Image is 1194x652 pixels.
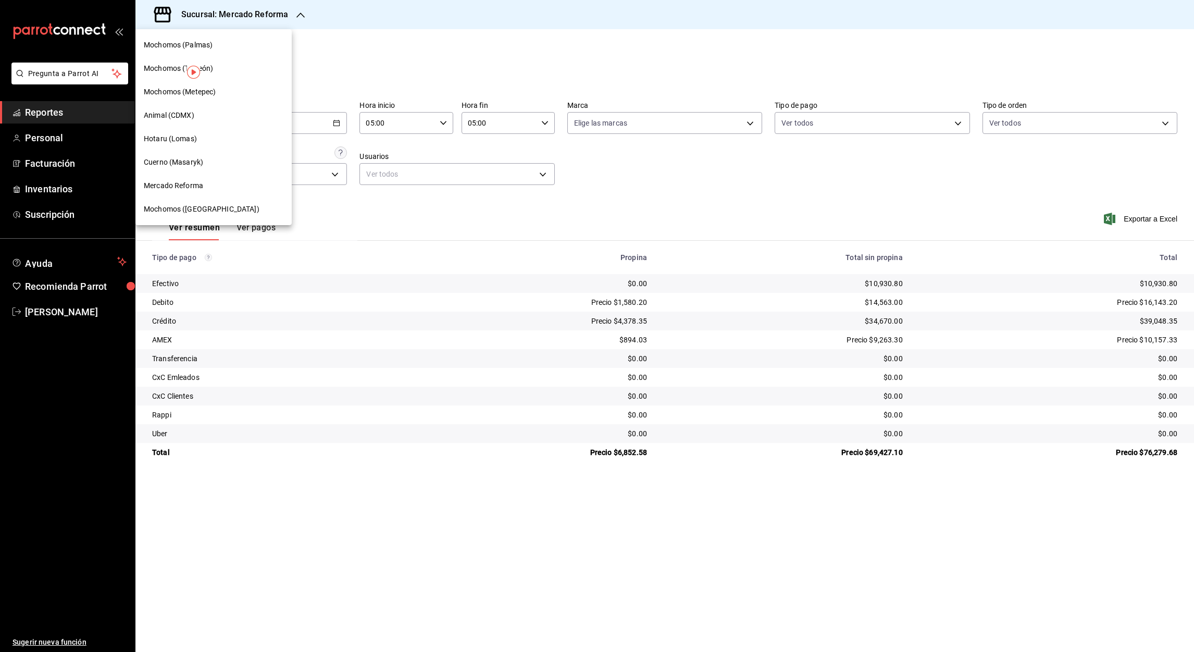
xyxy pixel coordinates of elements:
[135,104,292,127] div: Animal (CDMX)
[135,174,292,198] div: Mercado Reforma
[144,87,216,97] span: Mochomos (Metepec)
[144,157,203,168] span: Cuerno (Masaryk)
[135,33,292,57] div: Mochomos (Palmas)
[144,110,194,121] span: Animal (CDMX)
[144,204,259,215] span: Mochomos ([GEOGRAPHIC_DATA])
[144,63,213,74] span: Mochomos (Torreón)
[135,57,292,80] div: Mochomos (Torreón)
[135,198,292,221] div: Mochomos ([GEOGRAPHIC_DATA])
[144,180,203,191] span: Mercado Reforma
[144,133,197,144] span: Hotaru (Lomas)
[187,66,200,79] img: Marcador de información sobre herramientas
[135,151,292,174] div: Cuerno (Masaryk)
[135,80,292,104] div: Mochomos (Metepec)
[144,40,213,51] span: Mochomos (Palmas)
[135,127,292,151] div: Hotaru (Lomas)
